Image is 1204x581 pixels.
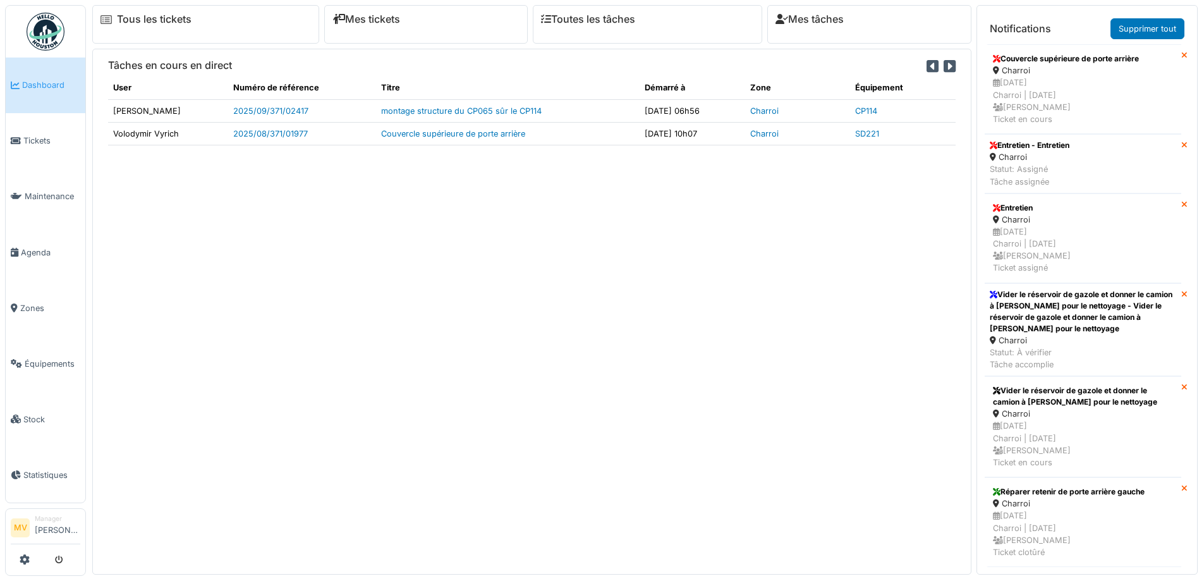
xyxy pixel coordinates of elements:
[117,13,192,25] a: Tous les tickets
[25,190,80,202] span: Maintenance
[993,510,1173,558] div: [DATE] Charroi | [DATE] [PERSON_NAME] Ticket clotûré
[1110,18,1184,39] a: Supprimer tout
[990,140,1069,151] div: Entretien - Entretien
[993,498,1173,510] div: Charroi
[228,76,377,99] th: Numéro de référence
[381,129,525,138] a: Couvercle supérieure de porte arrière
[855,106,877,116] a: CP114
[6,336,85,391] a: Équipements
[993,64,1173,76] div: Charroi
[27,13,64,51] img: Badge_color-CXgf-gQk.svg
[35,514,80,541] li: [PERSON_NAME]
[108,59,232,71] h6: Tâches en cours en direct
[993,214,1173,226] div: Charroi
[993,420,1173,468] div: [DATE] Charroi | [DATE] [PERSON_NAME] Ticket en cours
[640,122,745,145] td: [DATE] 10h07
[6,224,85,280] a: Agenda
[985,376,1181,477] a: Vider le réservoir de gazole et donner le camion à [PERSON_NAME] pour le nettoyage Charroi [DATE]...
[855,129,879,138] a: SD221
[6,169,85,224] a: Maintenance
[745,76,851,99] th: Zone
[233,129,308,138] a: 2025/08/371/01977
[376,76,640,99] th: Titre
[775,13,844,25] a: Mes tâches
[985,477,1181,567] a: Réparer retenir de porte arrière gauche Charroi [DATE]Charroi | [DATE] [PERSON_NAME]Ticket clotûré
[6,113,85,169] a: Tickets
[990,163,1069,187] div: Statut: Assigné Tâche assignée
[750,129,779,138] a: Charroi
[640,99,745,122] td: [DATE] 06h56
[6,58,85,113] a: Dashboard
[541,13,635,25] a: Toutes les tâches
[35,514,80,523] div: Manager
[990,346,1176,370] div: Statut: À vérifier Tâche accomplie
[985,193,1181,283] a: Entretien Charroi [DATE]Charroi | [DATE] [PERSON_NAME]Ticket assigné
[11,514,80,544] a: MV Manager[PERSON_NAME]
[985,44,1181,134] a: Couvercle supérieure de porte arrière Charroi [DATE]Charroi | [DATE] [PERSON_NAME]Ticket en cours
[25,358,80,370] span: Équipements
[108,122,228,145] td: Volodymir Vyrich
[993,486,1173,498] div: Réparer retenir de porte arrière gauche
[990,334,1176,346] div: Charroi
[21,247,80,259] span: Agenda
[233,106,308,116] a: 2025/09/371/02417
[20,302,80,314] span: Zones
[108,99,228,122] td: [PERSON_NAME]
[6,447,85,503] a: Statistiques
[23,469,80,481] span: Statistiques
[381,106,542,116] a: montage structure du CP065 sûr le CP114
[993,408,1173,420] div: Charroi
[750,106,779,116] a: Charroi
[850,76,956,99] th: Équipement
[113,83,131,92] span: translation missing: fr.shared.user
[640,76,745,99] th: Démarré à
[990,289,1176,334] div: Vider le réservoir de gazole et donner le camion à [PERSON_NAME] pour le nettoyage - Vider le rés...
[985,134,1181,193] a: Entretien - Entretien Charroi Statut: AssignéTâche assignée
[23,135,80,147] span: Tickets
[993,226,1173,274] div: [DATE] Charroi | [DATE] [PERSON_NAME] Ticket assigné
[6,280,85,336] a: Zones
[11,518,30,537] li: MV
[993,385,1173,408] div: Vider le réservoir de gazole et donner le camion à [PERSON_NAME] pour le nettoyage
[23,413,80,425] span: Stock
[993,76,1173,125] div: [DATE] Charroi | [DATE] [PERSON_NAME] Ticket en cours
[985,283,1181,377] a: Vider le réservoir de gazole et donner le camion à [PERSON_NAME] pour le nettoyage - Vider le rés...
[990,23,1051,35] h6: Notifications
[993,53,1173,64] div: Couvercle supérieure de porte arrière
[993,202,1173,214] div: Entretien
[6,391,85,447] a: Stock
[22,79,80,91] span: Dashboard
[332,13,400,25] a: Mes tickets
[990,151,1069,163] div: Charroi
